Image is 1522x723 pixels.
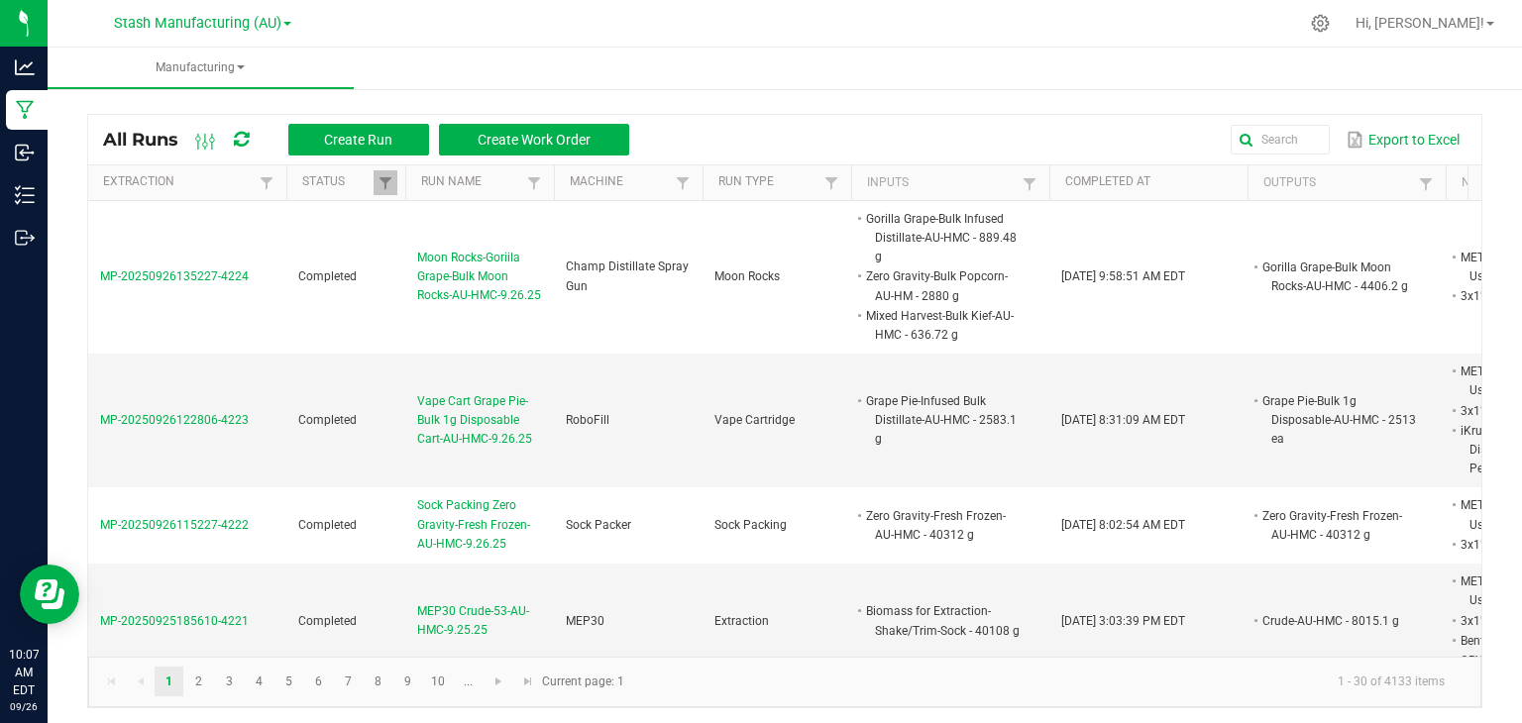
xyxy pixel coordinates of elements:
inline-svg: Outbound [15,228,35,248]
a: Manufacturing [48,48,354,89]
a: ExtractionSortable [103,174,254,190]
a: Page 7 [334,667,363,696]
button: Export to Excel [1342,123,1465,156]
a: StatusSortable [302,174,373,190]
a: Filter [374,170,397,195]
a: Go to the last page [513,667,542,696]
span: MEP30 Crude-53-AU-HMC-9.25.25 [417,602,542,640]
span: Completed [298,518,357,532]
li: Biomass for Extraction-Shake/Trim-Sock - 40108 g [863,601,1020,640]
a: Page 4 [245,667,273,696]
a: Run NameSortable [421,174,521,190]
inline-svg: Inventory [15,185,35,205]
a: Run TypeSortable [718,174,818,190]
li: Zero Gravity-Fresh Frozen-AU-HMC - 40312 g [863,506,1020,545]
span: Champ Distillate Spray Gun [566,259,689,292]
span: Moon Rocks-Goriila Grape-Bulk Moon Rocks-AU-HMC-9.26.25 [417,249,542,306]
span: Extraction [714,614,769,628]
li: Gorilla Grape-Bulk Moon Rocks-AU-HMC - 4406.2 g [1259,258,1416,296]
span: Create Run [324,132,392,148]
a: Page 8 [364,667,392,696]
span: Sock Packer [566,518,631,532]
span: Vape Cart Grape Pie-Bulk 1g Disposable Cart-AU-HMC-9.26.25 [417,392,542,450]
span: Moon Rocks [714,269,780,283]
span: Go to the next page [490,673,506,689]
span: MP-20250925185610-4221 [100,614,249,628]
span: MP-20250926122806-4223 [100,413,249,427]
a: Filter [1414,171,1438,196]
a: MachineSortable [570,174,670,190]
a: Filter [255,170,278,195]
p: 10:07 AM EDT [9,646,39,699]
span: Completed [298,614,357,628]
a: Page 6 [304,667,333,696]
span: Vape Cartridge [714,413,795,427]
span: Completed [298,413,357,427]
a: Page 9 [393,667,422,696]
li: Grape Pie-Bulk 1g Disposable-AU-HMC - 2513 ea [1259,391,1416,450]
span: [DATE] 8:02:54 AM EDT [1061,518,1185,532]
span: Manufacturing [48,59,354,76]
span: Stash Manufacturing (AU) [114,15,281,32]
a: Completed AtSortable [1065,174,1240,190]
li: Grape Pie-Infused Bulk Distillate-AU-HMC - 2583.1 g [863,391,1020,450]
th: Outputs [1248,165,1446,201]
li: Crude-AU-HMC - 8015.1 g [1259,611,1416,631]
span: MP-20250926135227-4224 [100,269,249,283]
th: Inputs [851,165,1049,201]
span: [DATE] 3:03:39 PM EDT [1061,614,1185,628]
kendo-pager-info: 1 - 30 of 4133 items [636,666,1461,698]
inline-svg: Manufacturing [15,100,35,120]
span: MEP30 [566,614,604,628]
span: [DATE] 8:31:09 AM EDT [1061,413,1185,427]
span: RoboFill [566,413,609,427]
a: Page 10 [424,667,453,696]
a: Page 3 [215,667,244,696]
button: Create Run [288,124,429,155]
span: [DATE] 9:58:51 AM EDT [1061,269,1185,283]
span: Sock Packing [714,518,787,532]
kendo-pager: Current page: 1 [88,657,1481,707]
p: 09/26 [9,699,39,714]
span: Go to the last page [520,673,536,689]
a: Filter [1018,171,1041,196]
div: All Runs [103,123,644,156]
a: Page 1 [155,667,183,696]
li: Mixed Harvest-Bulk Kief-AU-HMC - 636.72 g [863,306,1020,345]
a: Page 2 [184,667,213,696]
li: Zero Gravity-Fresh Frozen-AU-HMC - 40312 g [1259,506,1416,545]
inline-svg: Inbound [15,143,35,162]
span: Sock Packing Zero Gravity-Fresh Frozen-AU-HMC-9.26.25 [417,496,542,554]
li: Zero Gravity-Bulk Popcorn-AU-HM - 2880 g [863,266,1020,305]
span: Completed [298,269,357,283]
button: Create Work Order [439,124,629,155]
a: Go to the next page [485,667,513,696]
span: Create Work Order [478,132,591,148]
span: MP-20250926115227-4222 [100,518,249,532]
div: Manage settings [1308,14,1333,33]
a: Page 5 [274,667,303,696]
a: Page 11 [454,667,483,696]
a: Filter [819,170,843,195]
iframe: Resource center [20,565,79,624]
a: Filter [522,170,546,195]
span: Hi, [PERSON_NAME]! [1356,15,1484,31]
input: Search [1231,125,1330,155]
a: Filter [671,170,695,195]
li: Gorilla Grape-Bulk Infused Distillate-AU-HMC - 889.48 g [863,209,1020,267]
inline-svg: Analytics [15,57,35,77]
